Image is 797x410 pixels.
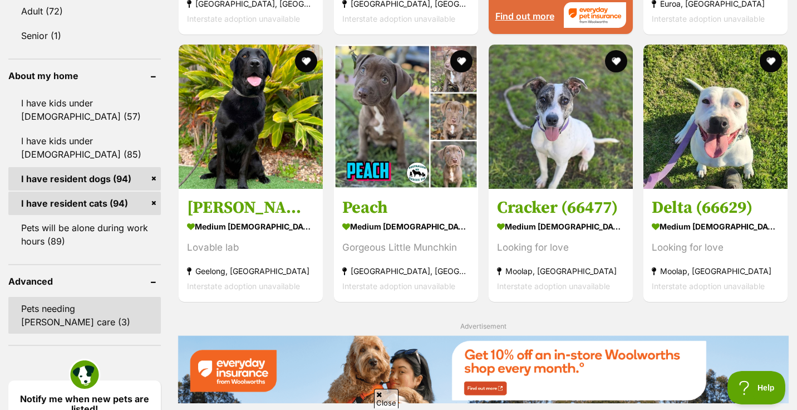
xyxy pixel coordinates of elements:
a: Everyday Insurance promotional banner [178,335,789,405]
button: favourite [760,50,782,72]
a: Pets will be alone during work hours (89) [8,216,161,253]
header: About my home [8,71,161,81]
header: Advanced [8,276,161,286]
img: Peach - American Staffordshire Terrier Dog [334,45,478,189]
h3: Peach [342,197,470,218]
a: Senior (1) [8,24,161,47]
span: Interstate adoption unavailable [652,281,765,291]
a: Pets needing [PERSON_NAME] care (3) [8,297,161,334]
img: Cracker (66477) - Staffordshire Bull Terrier Dog [489,45,633,189]
a: Cracker (66477) medium [DEMOGRAPHIC_DATA] Dog Looking for love Moolap, [GEOGRAPHIC_DATA] Intersta... [489,189,633,302]
a: Peach medium [DEMOGRAPHIC_DATA] Dog Gorgeous Little Munchkin [GEOGRAPHIC_DATA], [GEOGRAPHIC_DATA]... [334,189,478,302]
h3: Delta (66629) [652,197,779,218]
strong: [GEOGRAPHIC_DATA], [GEOGRAPHIC_DATA] [342,263,470,279]
img: Holly Jane - Labrador Retriever Dog [179,45,323,189]
iframe: Help Scout Beacon - Open [727,371,786,404]
strong: medium [DEMOGRAPHIC_DATA] Dog [497,218,624,235]
img: Everyday Insurance promotional banner [178,335,789,403]
div: Lovable lab [187,240,314,255]
a: Delta (66629) medium [DEMOGRAPHIC_DATA] Dog Looking for love Moolap, [GEOGRAPHIC_DATA] Interstate... [643,189,788,302]
strong: Moolap, [GEOGRAPHIC_DATA] [497,263,624,279]
div: Looking for love [497,240,624,255]
div: Looking for love [652,240,779,255]
a: I have resident cats (94) [8,192,161,215]
a: [PERSON_NAME] medium [DEMOGRAPHIC_DATA] Dog Lovable lab Geelong, [GEOGRAPHIC_DATA] Interstate ado... [179,189,323,302]
span: Interstate adoption unavailable [497,281,610,291]
strong: medium [DEMOGRAPHIC_DATA] Dog [652,218,779,235]
button: favourite [450,50,473,72]
a: I have kids under [DEMOGRAPHIC_DATA] (57) [8,91,161,128]
span: Close [374,389,398,408]
span: Advertisement [460,322,506,330]
span: Interstate adoption unavailable [187,13,300,23]
span: Interstate adoption unavailable [342,281,455,291]
div: Gorgeous Little Munchkin [342,240,470,255]
a: I have resident dogs (94) [8,167,161,191]
span: Interstate adoption unavailable [342,13,455,23]
strong: Moolap, [GEOGRAPHIC_DATA] [652,263,779,279]
button: favourite [605,50,627,72]
h3: Cracker (66477) [497,197,624,218]
h3: [PERSON_NAME] [187,197,314,218]
strong: Geelong, [GEOGRAPHIC_DATA] [187,263,314,279]
strong: medium [DEMOGRAPHIC_DATA] Dog [187,218,314,235]
img: Delta (66629) - American Staffordshire Terrier Dog [643,45,788,189]
span: Interstate adoption unavailable [652,13,765,23]
span: Interstate adoption unavailable [187,281,300,291]
strong: medium [DEMOGRAPHIC_DATA] Dog [342,218,470,235]
a: I have kids under [DEMOGRAPHIC_DATA] (85) [8,129,161,166]
button: favourite [296,50,318,72]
